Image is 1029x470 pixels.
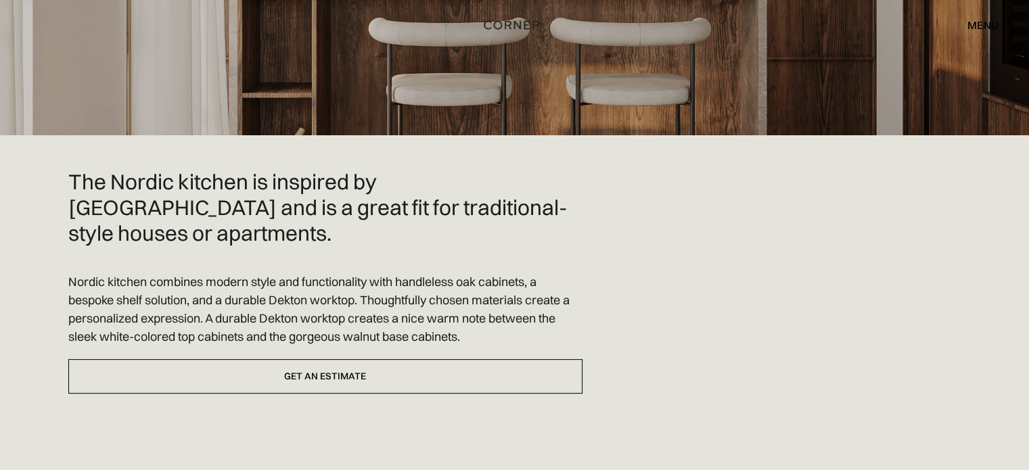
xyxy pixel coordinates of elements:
[479,16,549,34] a: home
[68,273,582,346] p: Nordic kitchen combines modern style and functionality with handleless oak cabinets, a bespoke sh...
[967,20,999,30] div: menu
[954,14,999,37] div: menu
[68,359,582,394] a: Get an estimate
[68,169,582,245] h2: The Nordic kitchen is inspired by [GEOGRAPHIC_DATA] and is a great fit for traditional-style hous...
